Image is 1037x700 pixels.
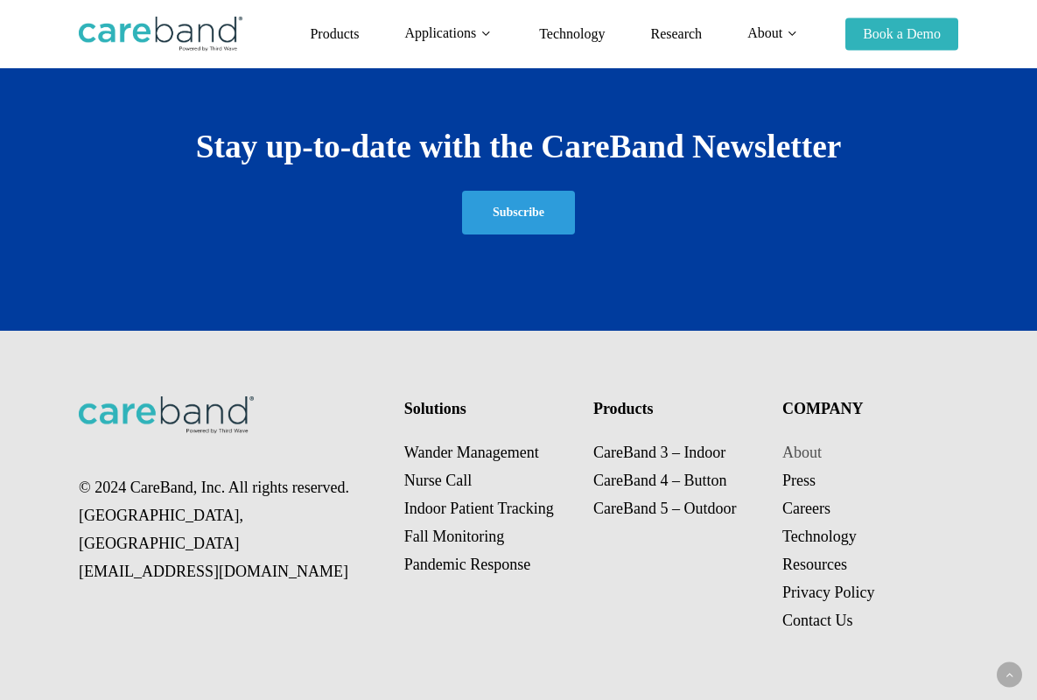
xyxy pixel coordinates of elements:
[747,26,800,41] a: About
[539,27,605,41] a: Technology
[863,26,941,41] span: Book a Demo
[593,444,725,461] a: CareBand 3 – Indoor
[782,612,853,629] a: Contact Us
[782,500,830,517] a: Careers
[845,27,958,41] a: Book a Demo
[310,27,359,41] a: Products
[782,584,875,601] a: Privacy Policy
[404,396,576,421] h4: Solutions
[782,472,816,489] a: Press
[310,26,359,41] span: Products
[997,662,1022,688] a: Back to top
[782,396,954,421] h4: COMPANY
[493,204,544,221] span: Subscribe
[79,473,387,585] p: © 2024 CareBand, Inc. All rights reserved. [GEOGRAPHIC_DATA], [GEOGRAPHIC_DATA] [EMAIL_ADDRESS][D...
[782,444,822,461] a: About
[650,27,702,41] a: Research
[782,556,847,573] a: Resources
[462,191,575,234] a: Subscribe
[404,25,476,40] span: Applications
[593,500,736,517] a: CareBand 5 – Outdoor
[593,472,726,489] a: CareBand 4 – Button
[404,438,576,578] p: Wander Management Nurse Call Indoor Patient Tracking Fall Monitoring
[404,556,530,573] a: Pandemic Response
[404,26,494,41] a: Applications
[650,26,702,41] span: Research
[79,17,242,52] img: CareBand
[539,26,605,41] span: Technology
[747,25,782,40] span: About
[79,127,958,167] h2: Stay up-to-date with the CareBand Newsletter
[593,396,765,421] h4: Products
[782,528,857,545] a: Technology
